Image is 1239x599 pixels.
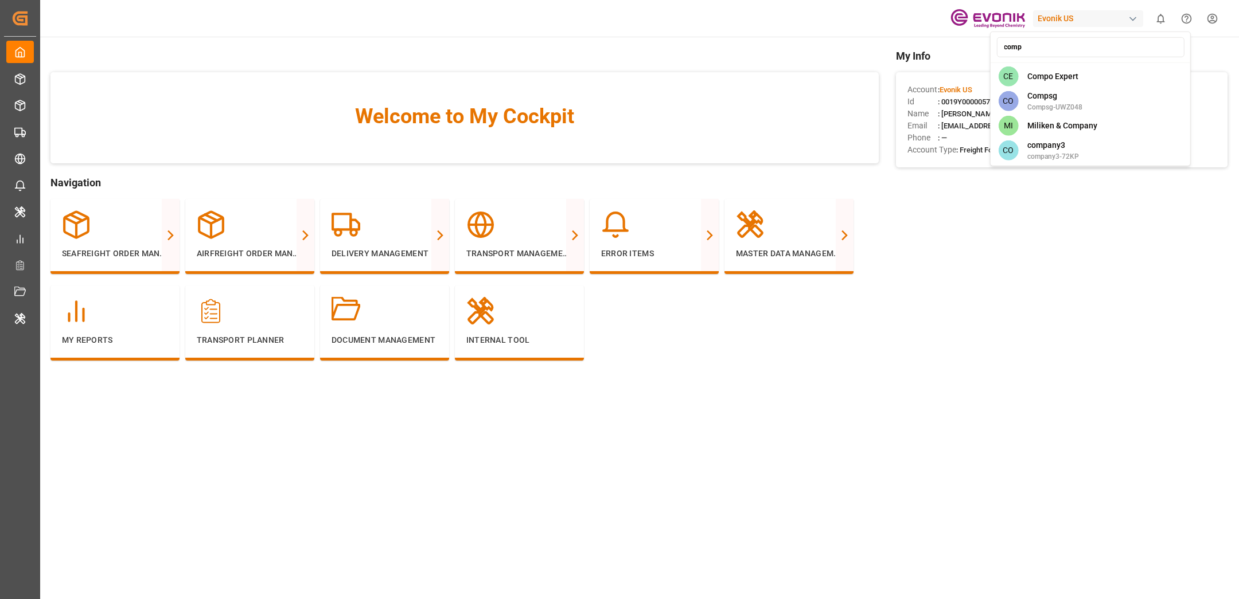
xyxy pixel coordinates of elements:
span: Compsg [1027,90,1082,102]
span: company3 [1027,139,1079,151]
span: CO [998,91,1018,111]
span: company3-72KP [1027,151,1079,162]
span: Miliken & Company [1027,120,1097,132]
input: Search an account... [996,37,1184,57]
span: MI [998,116,1018,136]
span: Compsg-UWZ048 [1027,102,1082,112]
span: CO [998,140,1018,160]
span: Compo Expert [1027,71,1078,83]
span: CE [998,66,1018,87]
